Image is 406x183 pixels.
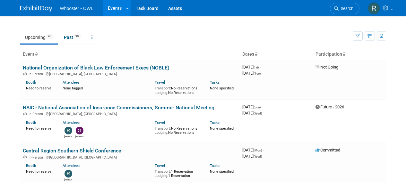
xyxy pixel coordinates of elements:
a: Travel [155,120,165,125]
span: (Wed) [254,112,262,115]
span: - [262,105,263,109]
div: [GEOGRAPHIC_DATA], [GEOGRAPHIC_DATA] [23,71,237,76]
a: Tasks [210,120,220,125]
span: Whooster - OWL [60,6,93,11]
div: No Reservations No Reservations [155,85,200,95]
span: [DATE] [242,154,262,159]
div: No Reservations No Reservations [155,125,200,135]
a: Tasks [210,80,220,85]
div: [GEOGRAPHIC_DATA], [GEOGRAPHIC_DATA] [23,111,237,116]
th: Event [20,49,240,60]
div: Richard Spradley [64,134,72,138]
span: (Mon) [254,149,262,152]
a: Upcoming26 [20,31,58,43]
span: None specified [210,169,234,174]
div: Need to reserve [26,85,53,91]
span: Future - 2026 [315,105,344,109]
span: Committed [315,148,340,152]
div: Robert Dugan [64,178,72,181]
a: Booth [26,120,36,125]
a: Tasks [210,163,220,168]
img: ExhibitDay [20,5,52,12]
div: Need to reserve [26,125,53,131]
a: Attendees [63,120,80,125]
span: Not Going [315,65,338,69]
span: [DATE] [242,105,263,109]
img: Robert Dugan [65,170,72,178]
a: Travel [155,80,165,85]
span: In-Person [29,72,45,76]
a: Attendees [63,80,80,85]
a: Booth [26,80,36,85]
span: 26 [46,34,53,39]
span: Lodging: [155,91,168,95]
img: Robert Dugan [368,2,380,14]
span: Search [339,6,353,11]
span: (Sun) [254,105,261,109]
span: (Tue) [254,72,261,75]
span: Lodging: [155,131,168,135]
a: Central Region Southern Shield Conference [23,148,121,154]
span: - [260,65,261,69]
img: In-Person Event [23,155,27,159]
span: (Fri) [254,66,259,69]
th: Participation [313,49,386,60]
a: Sort by Start Date [254,51,257,57]
span: Transport: [155,169,171,174]
span: (Wed) [254,155,262,158]
a: Booth [26,163,36,168]
span: Transport: [155,126,171,131]
span: [DATE] [242,111,262,115]
span: [DATE] [242,65,261,69]
a: Sort by Participation Type [342,51,345,57]
span: None specified [210,126,234,131]
img: Richard Spradley [65,127,72,134]
span: [DATE] [242,71,261,76]
a: NAIC - National Association of Insurance Commissioners, Summer National Meeting [23,105,214,111]
span: [DATE] [242,148,264,152]
div: 1 Reservation 1 Reservation [155,168,200,178]
span: In-Person [29,155,45,160]
a: Attendees [63,163,80,168]
img: In-Person Event [23,72,27,75]
span: 30 [73,34,81,39]
span: Lodging: [155,174,168,178]
div: None tagged [63,85,150,91]
div: Gary LaFond [75,134,83,138]
span: Transport: [155,86,171,90]
span: In-Person [29,112,45,116]
span: None specified [210,86,234,90]
a: Travel [155,163,165,168]
div: [GEOGRAPHIC_DATA], [GEOGRAPHIC_DATA] [23,154,237,160]
a: National Organization of Black Law Enforcement Execs (NOBLE) [23,65,169,71]
th: Dates [240,49,313,60]
a: Search [330,3,359,14]
span: - [263,148,264,152]
div: Need to reserve [26,168,53,174]
img: Gary LaFond [76,127,83,134]
img: In-Person Event [23,112,27,115]
a: Past30 [59,31,85,43]
a: Sort by Event Name [34,51,38,57]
